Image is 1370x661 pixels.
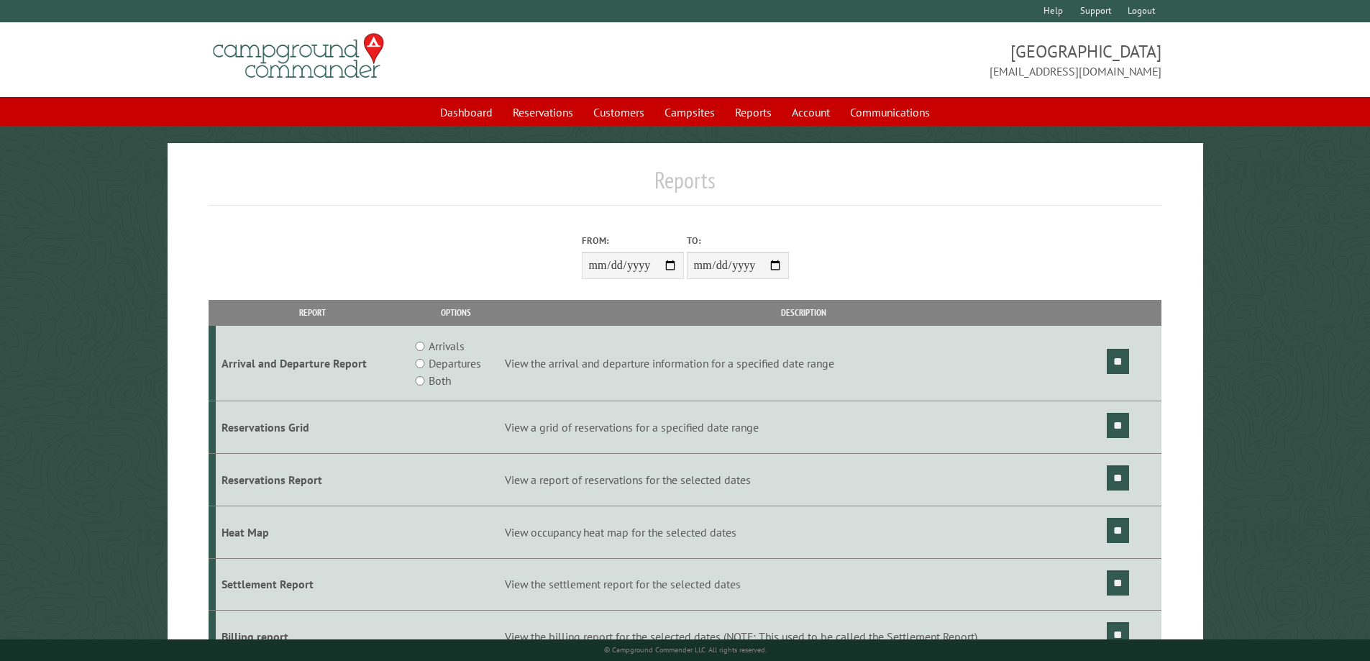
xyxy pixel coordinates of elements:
[429,372,451,389] label: Both
[209,166,1162,206] h1: Reports
[687,234,789,247] label: To:
[504,99,582,126] a: Reservations
[503,453,1105,506] td: View a report of reservations for the selected dates
[503,300,1105,325] th: Description
[503,401,1105,454] td: View a grid of reservations for a specified date range
[503,558,1105,611] td: View the settlement report for the selected dates
[209,28,388,84] img: Campground Commander
[216,453,409,506] td: Reservations Report
[216,326,409,401] td: Arrival and Departure Report
[503,506,1105,558] td: View occupancy heat map for the selected dates
[429,355,481,372] label: Departures
[783,99,839,126] a: Account
[604,645,767,655] small: © Campground Commander LLC. All rights reserved.
[503,326,1105,401] td: View the arrival and departure information for a specified date range
[216,506,409,558] td: Heat Map
[656,99,723,126] a: Campsites
[216,300,409,325] th: Report
[685,40,1162,80] span: [GEOGRAPHIC_DATA] [EMAIL_ADDRESS][DOMAIN_NAME]
[726,99,780,126] a: Reports
[431,99,501,126] a: Dashboard
[408,300,502,325] th: Options
[216,401,409,454] td: Reservations Grid
[585,99,653,126] a: Customers
[216,558,409,611] td: Settlement Report
[429,337,465,355] label: Arrivals
[582,234,684,247] label: From:
[841,99,939,126] a: Communications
